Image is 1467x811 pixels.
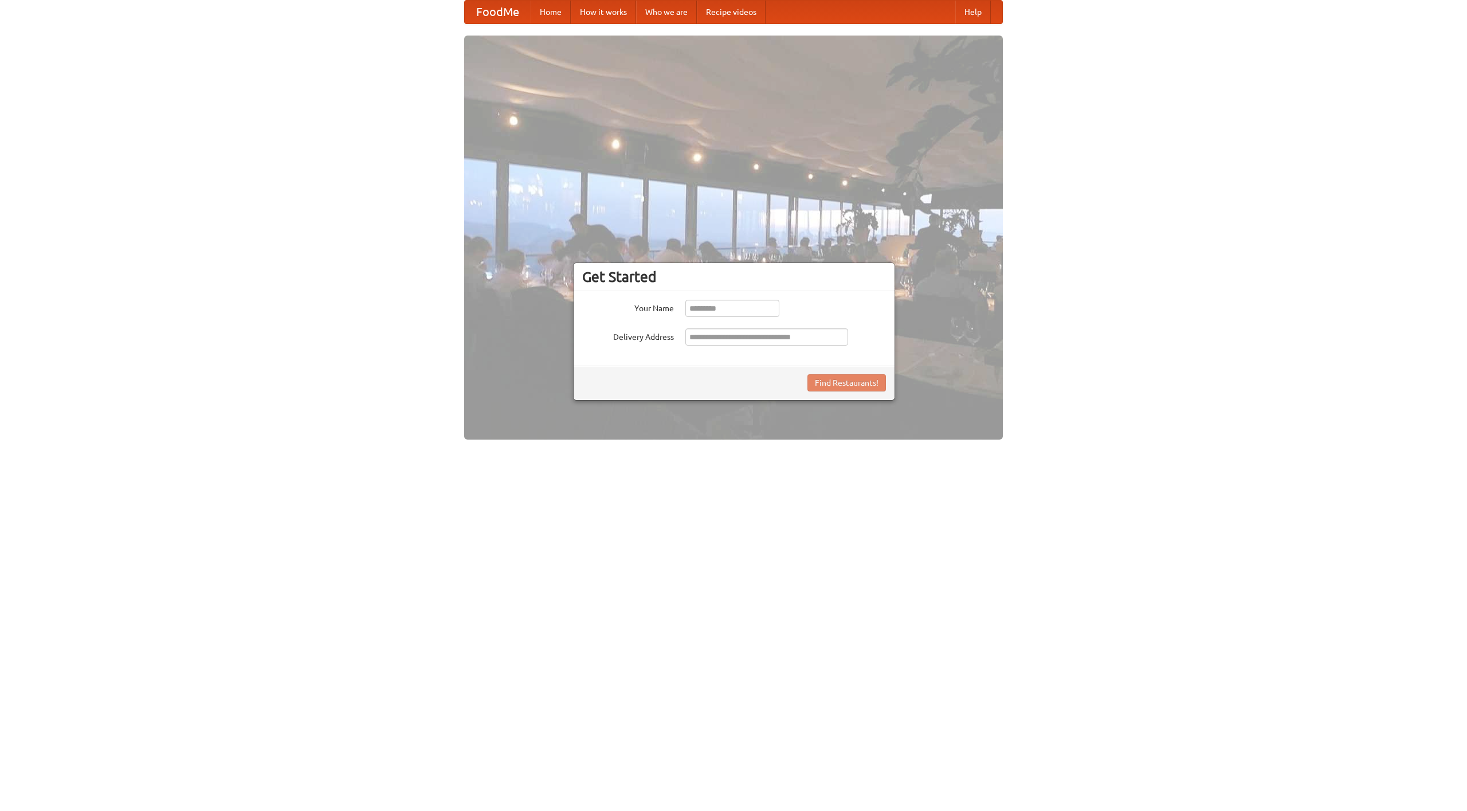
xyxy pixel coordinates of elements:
a: Home [531,1,571,23]
a: FoodMe [465,1,531,23]
label: Your Name [582,300,674,314]
button: Find Restaurants! [807,374,886,391]
a: Who we are [636,1,697,23]
a: Recipe videos [697,1,766,23]
a: How it works [571,1,636,23]
a: Help [955,1,991,23]
label: Delivery Address [582,328,674,343]
h3: Get Started [582,268,886,285]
